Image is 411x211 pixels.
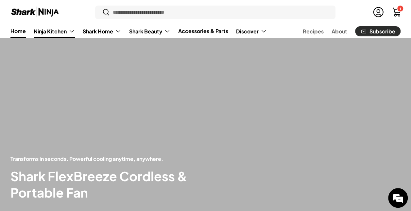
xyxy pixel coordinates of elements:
[3,141,125,164] textarea: Type your message and hit 'Enter'
[107,3,123,19] div: Minimize live chat window
[178,25,228,37] a: Accessories & Parts
[400,7,401,11] span: 1
[332,25,347,38] a: About
[10,25,26,37] a: Home
[10,155,206,163] p: Transforms in seconds. Powerful cooling anytime, anywhere.
[125,25,174,38] summary: Shark Beauty
[10,6,60,19] img: Shark Ninja Philippines
[79,25,125,38] summary: Shark Home
[287,25,401,38] nav: Secondary
[303,25,324,38] a: Recipes
[355,26,401,36] a: Subscribe
[10,25,267,38] nav: Primary
[34,37,110,45] div: Chat with us now
[38,64,90,130] span: We're online!
[369,29,395,34] span: Subscribe
[232,25,271,38] summary: Discover
[10,168,206,201] h2: Shark FlexBreeze Cordless & Portable Fan
[30,25,79,38] summary: Ninja Kitchen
